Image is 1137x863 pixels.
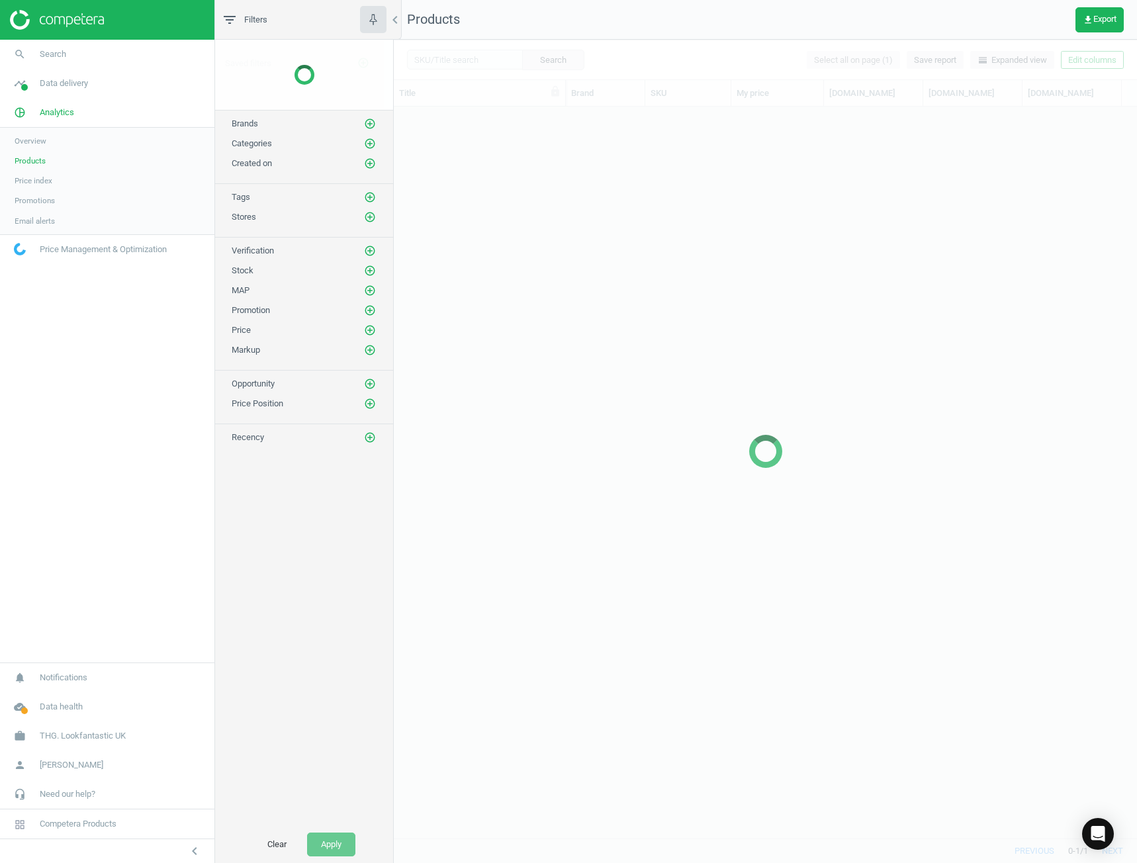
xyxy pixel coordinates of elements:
span: Overview [15,136,46,146]
span: Tags [232,192,250,202]
span: Products [15,156,46,166]
img: wGWNvw8QSZomAAAAABJRU5ErkJggg== [14,243,26,255]
span: Promotion [232,305,270,315]
i: add_circle_outline [364,211,376,223]
button: add_circle_outline [363,431,377,444]
span: MAP [232,285,250,295]
button: Apply [307,833,355,856]
span: Price index [15,175,52,186]
button: add_circle_outline [363,137,377,150]
span: Recency [232,432,264,442]
i: add_circle_outline [364,118,376,130]
span: Products [407,11,460,27]
span: Data health [40,701,83,713]
span: Stock [232,265,253,275]
span: THG. Lookfantastic UK [40,730,126,742]
span: Data delivery [40,77,88,89]
i: cloud_done [7,694,32,719]
span: Export [1083,15,1116,25]
i: add_circle_outline [364,324,376,336]
button: add_circle_outline [363,157,377,170]
i: filter_list [222,12,238,28]
button: add_circle_outline [363,191,377,204]
span: Need our help? [40,788,95,800]
span: Verification [232,246,274,255]
button: Clear [253,833,300,856]
button: get_appExport [1075,7,1124,32]
i: add_circle_outline [364,245,376,257]
i: add_circle_outline [364,431,376,443]
span: Search [40,48,66,60]
span: [PERSON_NAME] [40,759,103,771]
button: add_circle_outline [363,377,377,390]
span: Email alerts [15,216,55,226]
span: Competera Products [40,818,116,830]
i: add_circle_outline [364,304,376,316]
span: Markup [232,345,260,355]
i: add_circle_outline [364,138,376,150]
span: Price Management & Optimization [40,244,167,255]
i: add_circle_outline [364,158,376,169]
button: add_circle_outline [363,324,377,337]
i: add_circle_outline [364,265,376,277]
i: timeline [7,71,32,96]
span: Price [232,325,251,335]
i: notifications [7,665,32,690]
i: person [7,752,32,778]
i: headset_mic [7,782,32,807]
button: add_circle_outline [363,284,377,297]
img: ajHJNr6hYgQAAAAASUVORK5CYII= [10,10,104,30]
i: add_circle_outline [364,344,376,356]
i: add_circle_outline [364,398,376,410]
span: Filters [244,14,267,26]
button: add_circle_outline [363,244,377,257]
button: add_circle_outline [363,210,377,224]
span: Brands [232,118,258,128]
span: Notifications [40,672,87,684]
span: Created on [232,158,272,168]
i: chevron_left [187,843,203,859]
i: get_app [1083,15,1093,25]
button: add_circle_outline [363,397,377,410]
button: add_circle_outline [363,117,377,130]
button: add_circle_outline [363,264,377,277]
span: Price Position [232,398,283,408]
button: chevron_left [178,842,211,860]
i: add_circle_outline [364,191,376,203]
span: Analytics [40,107,74,118]
span: Categories [232,138,272,148]
i: pie_chart_outlined [7,100,32,125]
span: Opportunity [232,379,275,388]
div: Open Intercom Messenger [1082,818,1114,850]
button: add_circle_outline [363,343,377,357]
i: add_circle_outline [364,378,376,390]
span: Promotions [15,195,55,206]
i: chevron_left [387,12,403,28]
span: Stores [232,212,256,222]
i: search [7,42,32,67]
i: work [7,723,32,749]
i: add_circle_outline [364,285,376,296]
button: add_circle_outline [363,304,377,317]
